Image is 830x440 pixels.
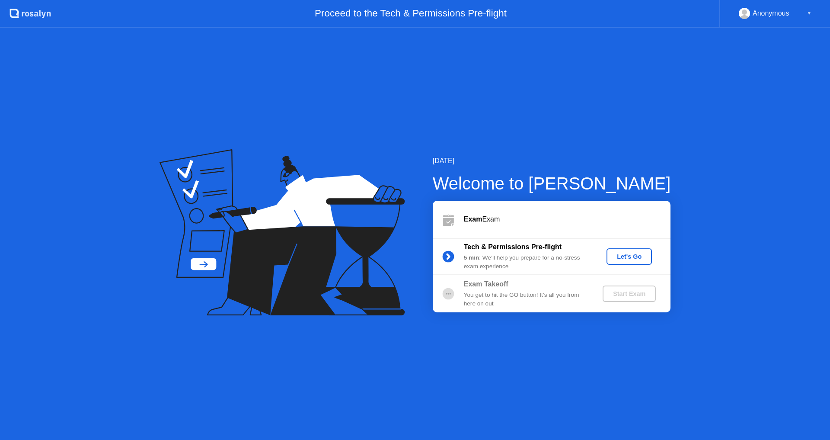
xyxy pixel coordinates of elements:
div: You get to hit the GO button! It’s all you from here on out [464,291,588,308]
div: [DATE] [433,156,671,166]
div: Exam [464,214,670,225]
button: Let's Go [607,248,652,265]
div: : We’ll help you prepare for a no-stress exam experience [464,254,588,271]
button: Start Exam [603,286,656,302]
div: Let's Go [610,253,648,260]
div: ▼ [807,8,811,19]
div: Start Exam [606,290,652,297]
b: 5 min [464,254,479,261]
div: Anonymous [753,8,789,19]
b: Tech & Permissions Pre-flight [464,243,562,251]
div: Welcome to [PERSON_NAME] [433,170,671,196]
b: Exam Takeoff [464,280,508,288]
b: Exam [464,215,482,223]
